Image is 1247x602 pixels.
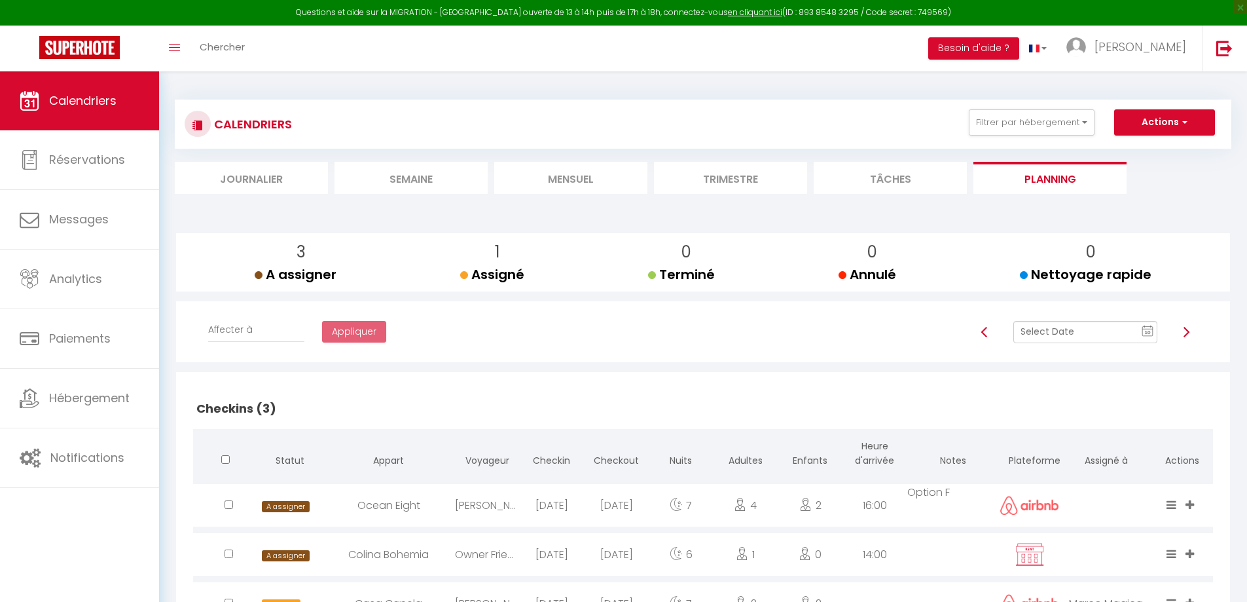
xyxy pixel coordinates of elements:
[1114,109,1215,136] button: Actions
[584,429,649,481] th: Checkout
[778,429,842,481] th: Enfants
[49,92,117,109] span: Calendriers
[1057,26,1202,71] a: ... [PERSON_NAME]
[262,550,309,561] span: A assigner
[1030,240,1151,265] p: 0
[1192,547,1247,602] iframe: LiveChat chat widget
[200,40,245,54] span: Chercher
[265,240,336,265] p: 3
[455,429,520,481] th: Voyageur
[842,484,907,527] div: 16:00
[373,454,404,467] span: Appart
[1094,39,1186,55] span: [PERSON_NAME]
[999,429,1060,481] th: Plateforme
[1013,542,1046,567] img: rent.png
[211,109,292,139] h3: CALENDRIERS
[1152,429,1213,481] th: Actions
[714,533,778,576] div: 1
[728,7,782,18] a: en cliquant ici
[778,533,842,576] div: 0
[175,162,328,194] li: Journalier
[584,533,649,576] div: [DATE]
[49,271,102,287] span: Analytics
[1000,496,1059,515] img: airbnb2.png
[49,211,109,227] span: Messages
[659,240,715,265] p: 0
[1060,429,1151,481] th: Assigné à
[778,484,842,527] div: 2
[714,429,778,481] th: Adultes
[262,501,309,512] span: A assigner
[649,484,714,527] div: 7
[714,484,778,527] div: 4
[1181,327,1191,337] img: arrow-right3.svg
[50,449,124,466] span: Notifications
[1145,329,1151,335] text: 10
[842,429,907,481] th: Heure d'arrivée
[460,265,524,284] span: Assigné
[842,533,907,576] div: 14:00
[255,265,336,284] span: A assigner
[969,109,1094,136] button: Filtrer par hébergement
[928,37,1019,60] button: Besoin d'aide ?
[49,151,125,168] span: Réservations
[276,454,304,467] span: Statut
[907,429,999,481] th: Notes
[455,484,520,527] div: [PERSON_NAME]
[814,162,967,194] li: Tâches
[471,240,524,265] p: 1
[494,162,647,194] li: Mensuel
[520,533,585,576] div: [DATE]
[39,36,120,59] img: Super Booking
[1013,321,1157,343] input: Select Date
[193,388,1213,429] h2: Checkins (3)
[654,162,807,194] li: Trimestre
[907,481,999,530] td: Option F
[190,26,255,71] a: Chercher
[322,484,455,527] div: Ocean Eight
[648,265,715,284] span: Terminé
[649,533,714,576] div: 6
[1216,40,1233,56] img: logout
[1066,37,1086,57] img: ...
[849,240,896,265] p: 0
[649,429,714,481] th: Nuits
[584,484,649,527] div: [DATE]
[520,484,585,527] div: [DATE]
[49,390,130,406] span: Hébergement
[973,162,1127,194] li: Planning
[839,265,896,284] span: Annulé
[322,533,455,576] div: Colina Bohemia
[979,327,990,337] img: arrow-left3.svg
[455,533,520,576] div: Owner Friends
[1020,265,1151,284] span: Nettoyage rapide
[520,429,585,481] th: Checkin
[334,162,488,194] li: Semaine
[49,330,111,347] span: Paiements
[322,321,386,343] button: Appliquer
